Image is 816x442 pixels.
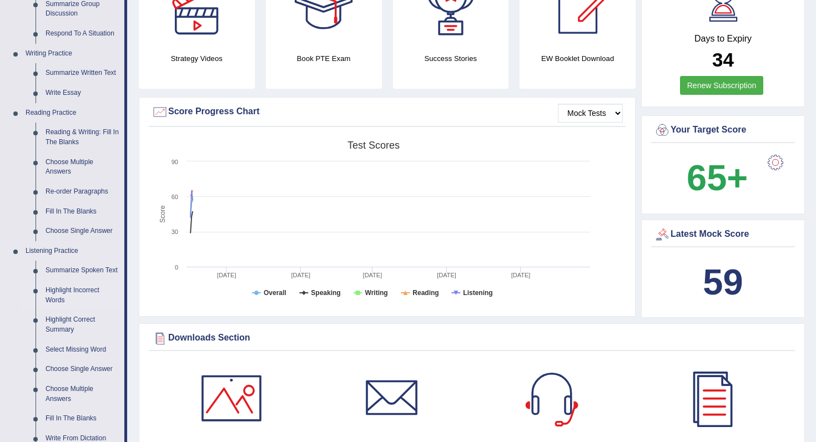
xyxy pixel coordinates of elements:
b: 34 [712,49,734,70]
tspan: Listening [463,289,492,297]
a: Write Essay [41,83,124,103]
tspan: Score [159,205,167,223]
text: 60 [172,194,178,200]
h4: Days to Expiry [654,34,792,44]
div: Downloads Section [152,330,792,347]
a: Highlight Correct Summary [41,310,124,339]
div: Your Target Score [654,122,792,139]
a: Listening Practice [21,241,124,261]
tspan: Overall [264,289,286,297]
tspan: Reading [412,289,439,297]
a: Writing Practice [21,44,124,64]
a: Fill In The Blanks [41,409,124,429]
a: Highlight Incorrect Words [41,281,124,310]
a: Choose Single Answer [41,221,124,241]
text: 0 [175,264,178,271]
tspan: [DATE] [217,272,236,278]
tspan: [DATE] [511,272,531,278]
h4: EW Booklet Download [520,53,636,64]
a: Reading & Writing: Fill In The Blanks [41,123,124,152]
a: Select Missing Word [41,340,124,360]
a: Renew Subscription [680,76,764,95]
h4: Success Stories [393,53,509,64]
div: Score Progress Chart [152,104,623,120]
a: Choose Multiple Answers [41,153,124,182]
a: Choose Multiple Answers [41,379,124,409]
b: 59 [703,262,743,302]
tspan: Test scores [347,140,400,151]
h4: Book PTE Exam [266,53,382,64]
a: Fill In The Blanks [41,202,124,222]
h4: Strategy Videos [139,53,255,64]
a: Summarize Spoken Text [41,261,124,281]
text: 90 [172,159,178,165]
a: Re-order Paragraphs [41,182,124,202]
tspan: Writing [365,289,388,297]
tspan: [DATE] [363,272,382,278]
a: Summarize Written Text [41,63,124,83]
div: Latest Mock Score [654,226,792,243]
tspan: [DATE] [437,272,456,278]
text: 30 [172,228,178,235]
a: Reading Practice [21,103,124,123]
a: Respond To A Situation [41,24,124,44]
tspan: Speaking [311,289,340,297]
tspan: [DATE] [291,272,310,278]
b: 65+ [687,158,748,198]
a: Choose Single Answer [41,359,124,379]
